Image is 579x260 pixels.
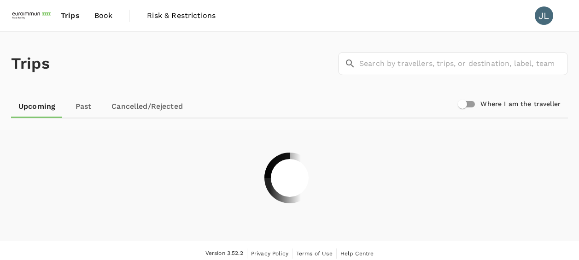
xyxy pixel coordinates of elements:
[480,99,561,109] h6: Where I am the traveller
[11,32,50,95] h1: Trips
[296,248,333,259] a: Terms of Use
[11,95,63,118] a: Upcoming
[104,95,190,118] a: Cancelled/Rejected
[11,6,53,26] img: EUROIMMUN (South East Asia) Pte. Ltd.
[251,248,288,259] a: Privacy Policy
[340,250,374,257] span: Help Centre
[147,10,216,21] span: Risk & Restrictions
[61,10,80,21] span: Trips
[94,10,113,21] span: Book
[205,249,243,258] span: Version 3.52.2
[296,250,333,257] span: Terms of Use
[340,248,374,259] a: Help Centre
[63,95,104,118] a: Past
[535,6,553,25] div: JL
[359,52,568,75] input: Search by travellers, trips, or destination, label, team
[251,250,288,257] span: Privacy Policy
